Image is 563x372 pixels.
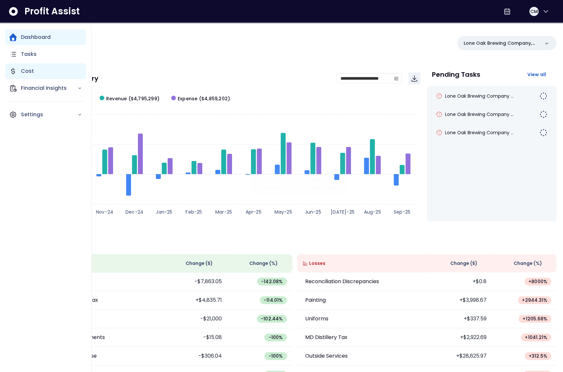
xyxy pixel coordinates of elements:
span: CM [530,8,538,15]
td: +$28,625.97 [427,347,491,365]
text: Dec-24 [125,209,143,215]
img: Not yet Started [539,110,547,118]
text: Aug-25 [364,209,381,215]
text: Sep-25 [394,209,410,215]
td: -$306.04 [162,347,227,365]
span: Change (%) [249,260,278,267]
span: Profit Assist [25,6,80,17]
text: Jan-25 [156,209,172,215]
span: Losses [309,260,325,267]
span: -102.44 % [261,315,283,322]
span: Change (%) [514,260,542,267]
text: Feb-25 [186,209,202,215]
svg: calendar [394,76,399,81]
span: Lone Oak Brewing Company ... [445,111,514,118]
td: -$21,000 [162,310,227,328]
p: Uniforms [305,315,328,323]
p: MD Distillery Tax [305,333,347,341]
p: Settings [21,111,77,119]
span: Expense ($4,859,202) [178,95,230,102]
button: View all [522,69,551,80]
text: Apr-25 [245,209,261,215]
p: Tasks [21,50,37,58]
text: Mar-25 [215,209,232,215]
td: +$4,835.71 [162,291,227,310]
p: Lone Oak Brewing Company, LLC [464,40,539,47]
td: +$337.59 [427,310,491,328]
span: View all [527,71,546,78]
p: Wins & Losses [33,240,556,246]
td: +$3,998.67 [427,291,491,310]
span: + 1041.21 % [525,334,547,341]
button: Download [408,73,420,84]
span: + 2944.31 % [522,297,547,303]
span: Change ( $ ) [186,260,213,267]
span: + 312.5 % [529,353,547,359]
span: Lone Oak Brewing Company ... [445,129,514,136]
span: + 1205.68 % [522,315,547,322]
span: + 8000 % [528,278,547,285]
p: Cost [21,67,34,75]
span: -100 % [268,334,283,341]
text: [DATE]-25 [331,209,355,215]
p: Outside Services [305,352,348,360]
p: Pending Tasks [432,71,480,78]
td: -$7,863.05 [162,272,227,291]
p: Dashboard [21,33,51,41]
span: Lone Oak Brewing Company ... [445,93,514,99]
p: Reconciliation Discrepancies [305,278,379,285]
td: +$2,922.69 [427,328,491,347]
span: Revenue ($4,795,299) [106,95,159,102]
text: Nov-24 [96,209,113,215]
span: -114.01 % [264,297,283,303]
text: May-25 [274,209,292,215]
span: -142.08 % [261,278,283,285]
text: Jun-25 [305,209,321,215]
td: -$15.08 [162,328,227,347]
span: Change ( $ ) [450,260,477,267]
p: Painting [305,296,326,304]
td: +$0.8 [427,272,491,291]
img: Not yet Started [539,92,547,100]
img: Not yet Started [539,129,547,137]
p: Financial Insights [21,84,77,92]
span: -100 % [268,353,283,359]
